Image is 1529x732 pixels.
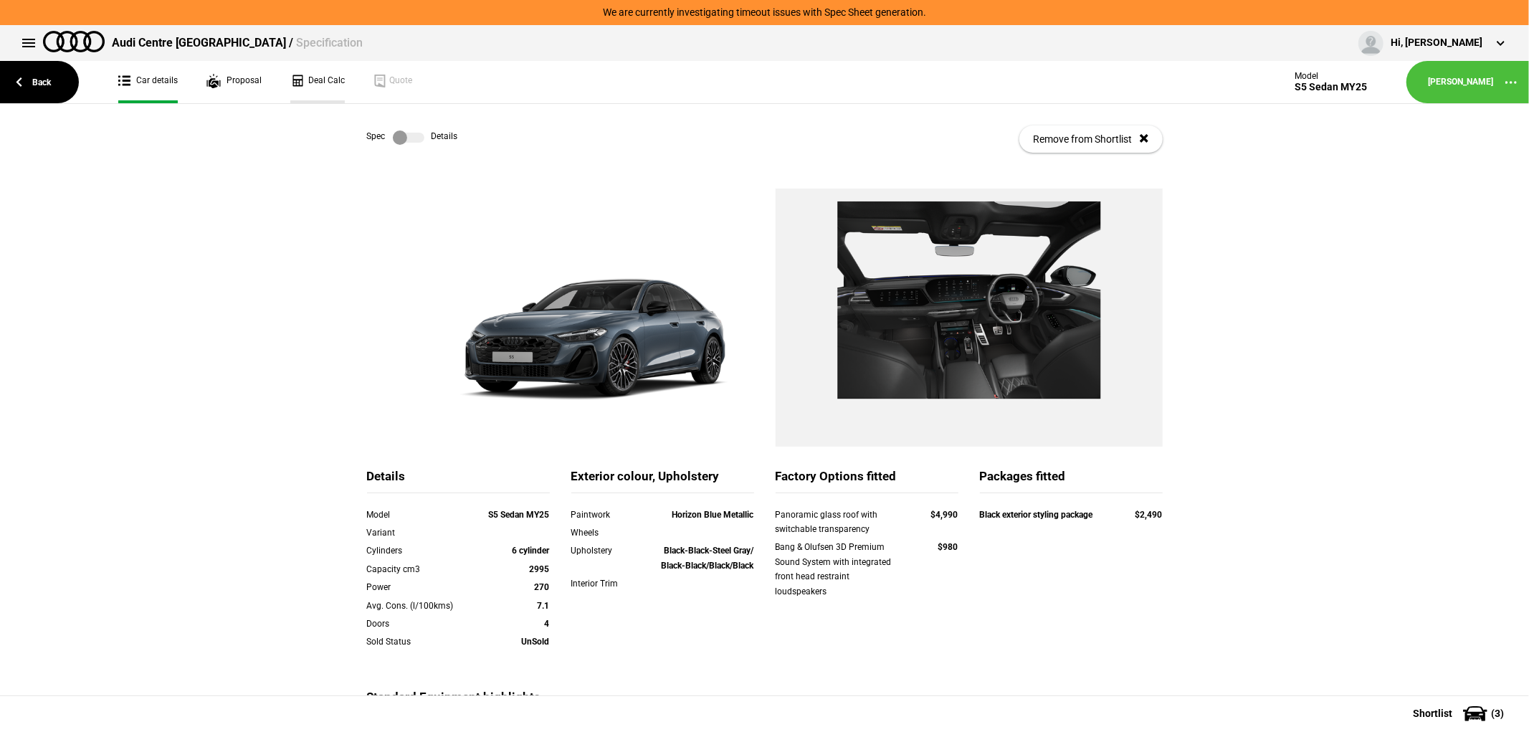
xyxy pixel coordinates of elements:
div: Power [367,580,477,594]
div: Sold Status [367,634,477,649]
div: Model [1295,71,1367,81]
strong: 6 cylinder [513,546,550,556]
div: Variant [367,526,477,540]
strong: S5 Sedan MY25 [489,510,550,520]
strong: 7.1 [538,601,550,611]
div: Paintwork [571,508,644,522]
strong: $2,490 [1135,510,1163,520]
div: Capacity cm3 [367,562,477,576]
div: S5 Sedan MY25 [1295,81,1367,93]
strong: Horizon Blue Metallic [672,510,754,520]
div: Upholstery [571,543,644,558]
button: ... [1493,65,1529,100]
strong: Black-Black-Steel Gray/ Black-Black/Black/Black [662,546,754,570]
strong: Black exterior styling package [980,510,1093,520]
a: Proposal [206,61,262,103]
div: Cylinders [367,543,477,558]
strong: UnSold [522,637,550,647]
div: Details [367,468,550,493]
div: Wheels [571,526,644,540]
a: [PERSON_NAME] [1428,76,1493,88]
div: Factory Options fitted [776,468,958,493]
span: Shortlist [1413,708,1452,718]
div: Panoramic glass roof with switchable transparency [776,508,904,537]
img: audi.png [43,31,105,52]
div: Doors [367,617,477,631]
div: Exterior colour, Upholstery [571,468,754,493]
strong: 270 [535,582,550,592]
button: Remove from Shortlist [1019,125,1163,153]
a: Car details [118,61,178,103]
strong: 2995 [530,564,550,574]
span: Specification [296,36,363,49]
div: Hi, [PERSON_NAME] [1391,36,1482,50]
div: Packages fitted [980,468,1163,493]
strong: $4,990 [931,510,958,520]
div: Model [367,508,477,522]
div: Standard Equipment highlights [367,689,754,714]
div: Interior Trim [571,576,644,591]
strong: 4 [545,619,550,629]
div: Bang & Olufsen 3D Premium Sound System with integrated front head restraint loudspeakers [776,540,904,599]
button: Shortlist(3) [1391,695,1529,731]
div: Audi Centre [GEOGRAPHIC_DATA] / [112,35,363,51]
a: Deal Calc [290,61,345,103]
div: Avg. Cons. (l/100kms) [367,599,477,613]
div: Spec Details [367,130,458,145]
span: ( 3 ) [1491,708,1504,718]
strong: $980 [938,542,958,552]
